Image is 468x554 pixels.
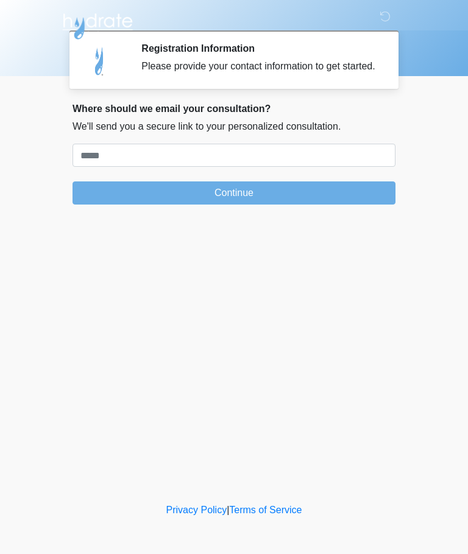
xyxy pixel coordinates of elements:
[82,43,118,79] img: Agent Avatar
[73,181,395,205] button: Continue
[73,119,395,134] p: We'll send you a secure link to your personalized consultation.
[166,505,227,515] a: Privacy Policy
[73,103,395,114] h2: Where should we email your consultation?
[60,9,135,40] img: Hydrate IV Bar - Arcadia Logo
[229,505,302,515] a: Terms of Service
[141,59,377,74] div: Please provide your contact information to get started.
[227,505,229,515] a: |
